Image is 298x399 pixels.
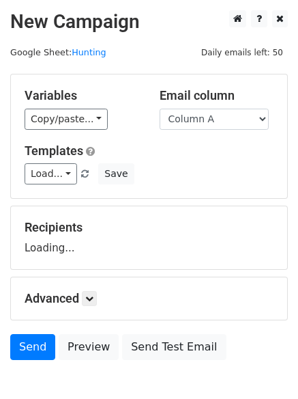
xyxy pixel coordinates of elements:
div: Loading... [25,220,273,256]
a: Preview [59,334,119,360]
a: Templates [25,143,83,158]
h5: Recipients [25,220,273,235]
a: Send [10,334,55,360]
span: Daily emails left: 50 [196,45,288,60]
a: Load... [25,163,77,184]
a: Daily emails left: 50 [196,47,288,57]
a: Send Test Email [122,334,226,360]
h2: New Campaign [10,10,288,33]
a: Hunting [72,47,106,57]
small: Google Sheet: [10,47,106,57]
h5: Variables [25,88,139,103]
a: Copy/paste... [25,109,108,130]
button: Save [98,163,134,184]
h5: Advanced [25,291,273,306]
h5: Email column [160,88,274,103]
